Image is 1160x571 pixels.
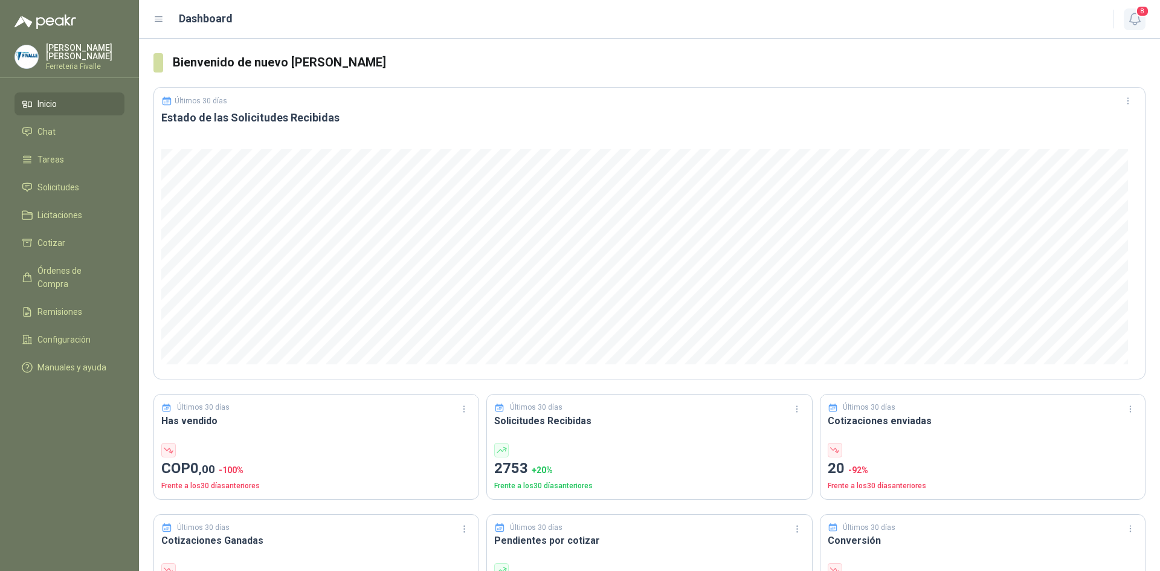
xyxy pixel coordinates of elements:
[37,181,79,194] span: Solicitudes
[510,402,562,413] p: Últimos 30 días
[532,465,553,475] span: + 20 %
[199,462,215,476] span: ,00
[14,259,124,295] a: Órdenes de Compra
[161,413,471,428] h3: Has vendido
[37,333,91,346] span: Configuración
[46,63,124,70] p: Ferreteria Fivalle
[46,44,124,60] p: [PERSON_NAME] [PERSON_NAME]
[219,465,243,475] span: -100 %
[15,45,38,68] img: Company Logo
[177,522,230,534] p: Últimos 30 días
[14,176,124,199] a: Solicitudes
[14,120,124,143] a: Chat
[37,236,65,250] span: Cotizar
[828,457,1138,480] p: 20
[161,480,471,492] p: Frente a los 30 días anteriores
[828,480,1138,492] p: Frente a los 30 días anteriores
[177,402,230,413] p: Últimos 30 días
[173,53,1145,72] h3: Bienvenido de nuevo [PERSON_NAME]
[494,533,804,548] h3: Pendientes por cotizar
[848,465,868,475] span: -92 %
[190,460,215,477] span: 0
[14,300,124,323] a: Remisiones
[37,361,106,374] span: Manuales y ayuda
[494,413,804,428] h3: Solicitudes Recibidas
[494,480,804,492] p: Frente a los 30 días anteriores
[161,457,471,480] p: COP
[37,208,82,222] span: Licitaciones
[510,522,562,534] p: Últimos 30 días
[14,231,124,254] a: Cotizar
[1136,5,1149,17] span: 8
[1124,8,1145,30] button: 8
[14,92,124,115] a: Inicio
[843,402,895,413] p: Últimos 30 días
[37,264,113,291] span: Órdenes de Compra
[14,356,124,379] a: Manuales y ayuda
[828,533,1138,548] h3: Conversión
[175,97,227,105] p: Últimos 30 días
[494,457,804,480] p: 2753
[161,533,471,548] h3: Cotizaciones Ganadas
[37,153,64,166] span: Tareas
[161,111,1138,125] h3: Estado de las Solicitudes Recibidas
[828,413,1138,428] h3: Cotizaciones enviadas
[37,97,57,111] span: Inicio
[843,522,895,534] p: Últimos 30 días
[37,305,82,318] span: Remisiones
[37,125,56,138] span: Chat
[14,204,124,227] a: Licitaciones
[14,15,76,29] img: Logo peakr
[14,148,124,171] a: Tareas
[179,10,233,27] h1: Dashboard
[14,328,124,351] a: Configuración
